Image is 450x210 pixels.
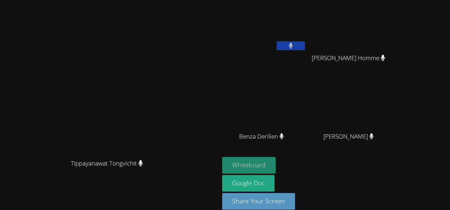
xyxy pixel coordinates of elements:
button: Whiteboard [222,157,276,174]
span: Benza Derilien [239,132,284,142]
span: Tippayanawat Tongvichit [71,158,143,169]
span: [PERSON_NAME] Homme [312,53,385,63]
a: Google Doc [222,175,275,192]
span: [PERSON_NAME] [323,132,374,142]
button: Share Your Screen [222,193,295,210]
